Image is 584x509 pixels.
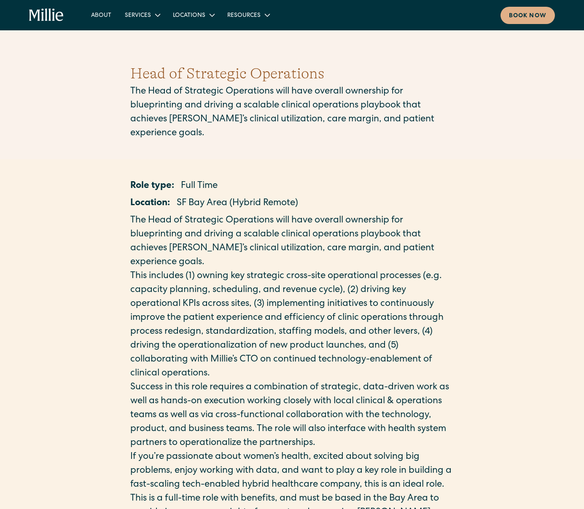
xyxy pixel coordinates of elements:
p: This includes (1) owning key strategic cross-site operational processes (e.g. capacity planning, ... [130,270,454,381]
p: Location: [130,197,170,211]
p: The Head of Strategic Operations will have overall ownership for blueprinting and driving a scala... [130,85,454,141]
div: Resources [227,11,261,20]
a: home [29,8,64,22]
a: About [84,8,118,22]
p: Success in this role requires a combination of strategic, data-driven work as well as hands-on ex... [130,381,454,450]
div: Locations [173,11,205,20]
p: If you’re passionate about women’s health, excited about solving big problems, enjoy working with... [130,450,454,492]
h1: Head of Strategic Operations [130,62,454,85]
p: The Head of Strategic Operations will have overall ownership for blueprinting and driving a scala... [130,214,454,270]
a: Book now [501,7,555,24]
div: Locations [166,8,221,22]
div: Services [125,11,151,20]
div: Resources [221,8,276,22]
div: Services [118,8,166,22]
p: SF Bay Area (Hybrid Remote) [177,197,298,211]
div: Book now [509,12,546,21]
p: Full Time [181,179,218,193]
p: Role type: [130,179,174,193]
